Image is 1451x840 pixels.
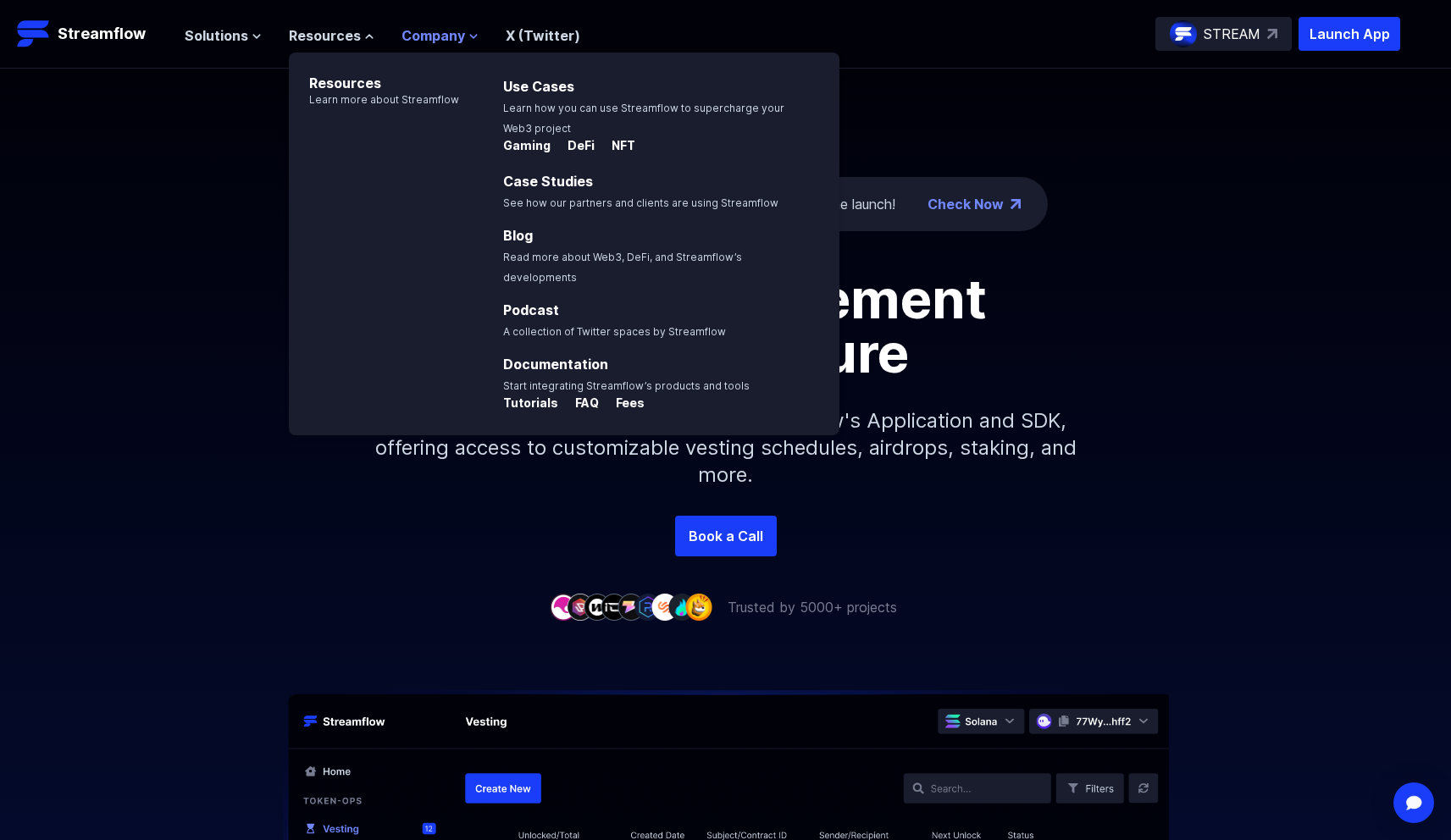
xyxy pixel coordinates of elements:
[1155,17,1292,51] a: STREAM
[1299,17,1400,51] button: Launch App
[503,325,726,338] span: A collection of Twitter spaces by Streamflow
[503,196,778,209] span: See how our partners and clients are using Streamflow
[185,25,248,46] span: Solutions
[1267,29,1277,39] img: top-right-arrow.svg
[503,139,554,156] a: Gaming
[675,516,777,556] a: Book a Call
[1204,24,1260,44] p: STREAM
[17,17,168,51] a: Streamflow
[289,52,459,93] p: Resources
[503,251,742,284] span: Read more about Web3, DeFi, and Streamflow’s developments
[602,396,645,413] a: Fees
[562,395,599,412] p: FAQ
[402,25,479,46] button: Company
[554,137,595,154] p: DeFi
[503,356,608,373] a: Documentation
[289,93,459,107] p: Learn more about Streamflow
[584,594,611,620] img: company-3
[289,25,374,46] button: Resources
[598,139,635,156] a: NFT
[503,137,551,154] p: Gaming
[503,227,533,244] a: Blog
[602,395,645,412] p: Fees
[503,395,558,412] p: Tutorials
[506,27,580,44] a: X (Twitter)
[601,594,628,620] img: company-4
[289,25,361,46] span: Resources
[567,594,594,620] img: company-2
[928,194,1004,214] a: Check Now
[1170,20,1197,47] img: streamflow-logo-circle.png
[58,22,146,46] p: Streamflow
[503,396,562,413] a: Tutorials
[503,78,574,95] a: Use Cases
[1011,199,1021,209] img: top-right-arrow.png
[618,594,645,620] img: company-5
[185,25,262,46] button: Solutions
[17,17,51,51] img: Streamflow Logo
[598,137,635,154] p: NFT
[503,379,750,392] span: Start integrating Streamflow’s products and tools
[1393,782,1434,823] div: Open Intercom Messenger
[634,594,662,620] img: company-6
[550,594,577,620] img: company-1
[402,25,465,46] span: Company
[562,396,602,413] a: FAQ
[554,139,598,156] a: DeFi
[685,594,712,620] img: company-9
[668,594,695,620] img: company-8
[651,594,678,620] img: company-7
[503,173,593,190] a: Case Studies
[503,301,559,318] a: Podcast
[362,380,1090,516] p: Simplify your token distribution with Streamflow's Application and SDK, offering access to custom...
[503,102,784,135] span: Learn how you can use Streamflow to supercharge your Web3 project
[728,597,897,617] p: Trusted by 5000+ projects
